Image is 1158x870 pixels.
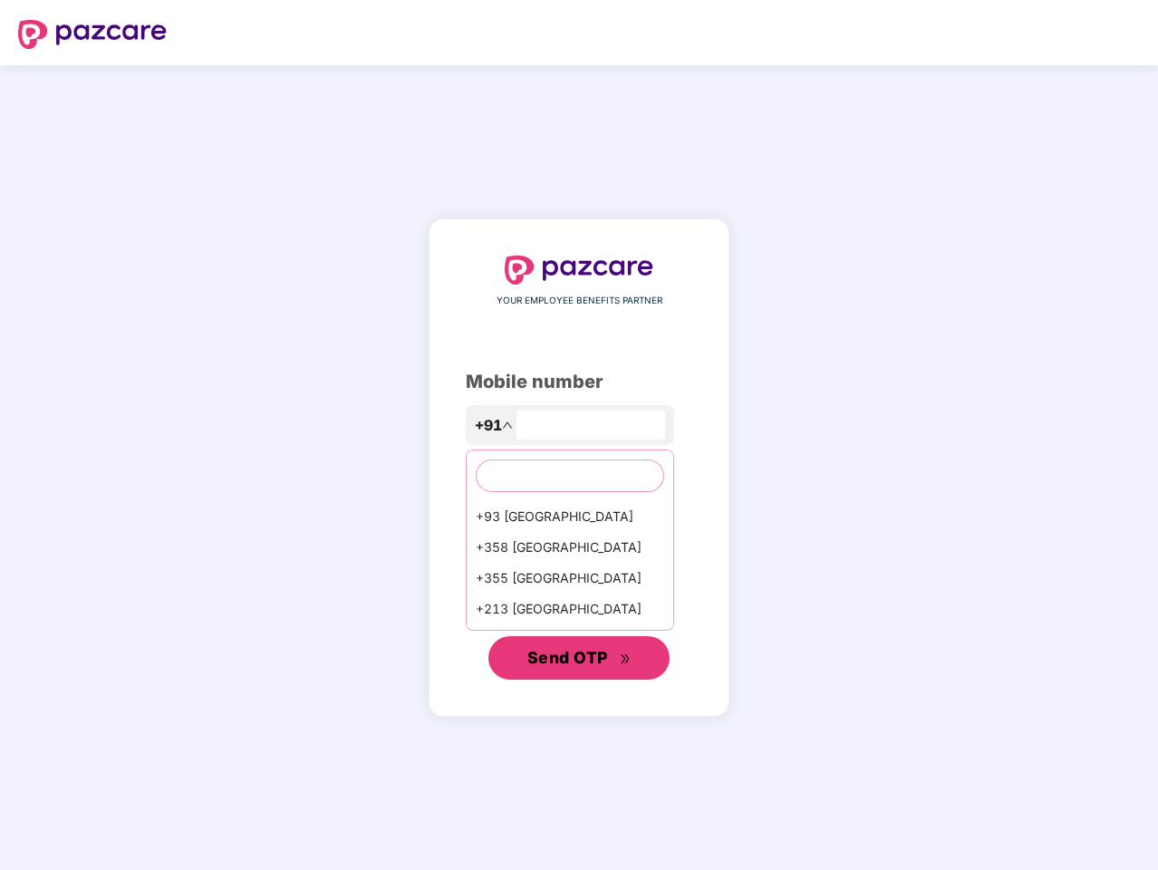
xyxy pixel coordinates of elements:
img: logo [505,256,653,285]
button: Send OTPdouble-right [488,636,670,680]
img: logo [18,20,167,49]
span: +91 [475,414,502,437]
div: +93 [GEOGRAPHIC_DATA] [467,501,673,532]
span: double-right [620,653,632,665]
span: Send OTP [527,648,608,667]
div: +358 [GEOGRAPHIC_DATA] [467,532,673,563]
div: Mobile number [466,368,692,396]
span: YOUR EMPLOYEE BENEFITS PARTNER [497,294,662,308]
span: up [502,420,513,430]
div: +1684 AmericanSamoa [467,624,673,655]
div: +213 [GEOGRAPHIC_DATA] [467,594,673,624]
div: +355 [GEOGRAPHIC_DATA] [467,563,673,594]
